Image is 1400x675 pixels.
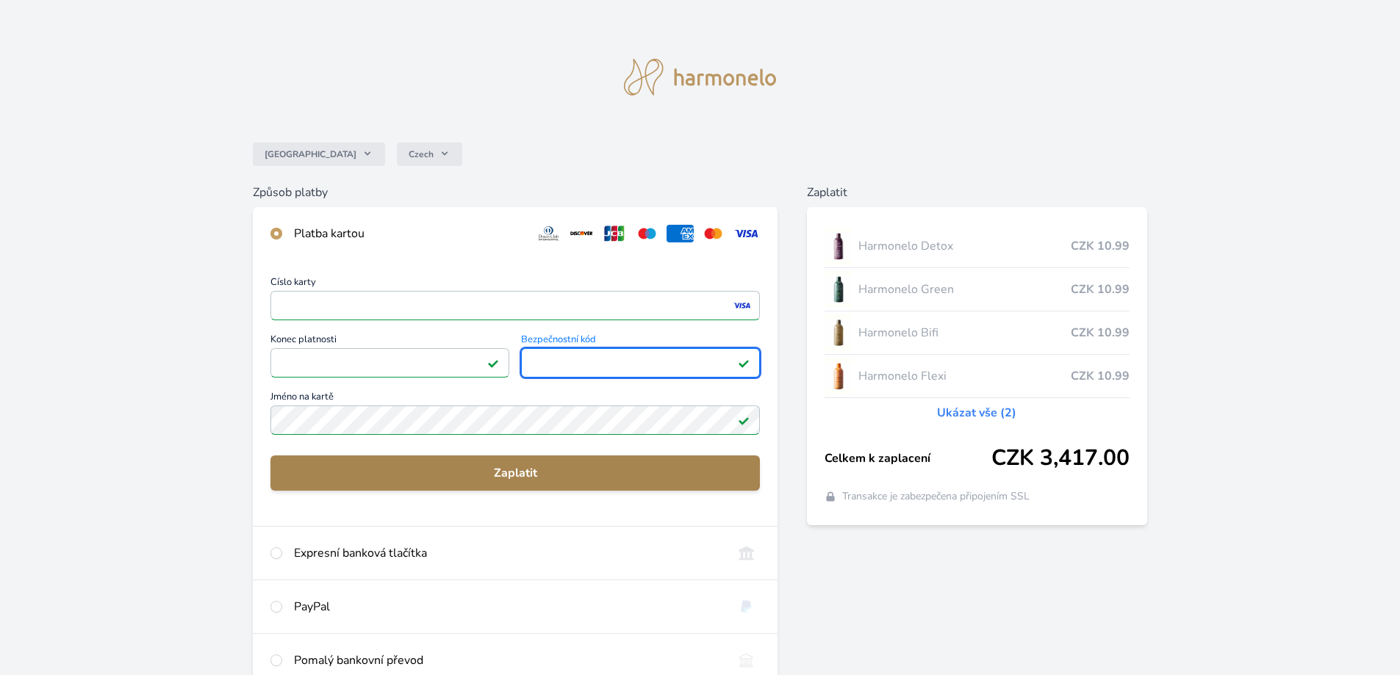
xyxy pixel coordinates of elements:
iframe: Iframe pro číslo karty [277,295,753,316]
span: Transakce je zabezpečena připojením SSL [842,489,1030,504]
iframe: Iframe pro bezpečnostní kód [528,353,753,373]
img: discover.svg [568,225,595,242]
span: CZK 3,417.00 [991,445,1130,472]
img: bankTransfer_IBAN.svg [733,651,760,669]
a: Ukázat vše (2) [937,404,1016,422]
img: jcb.svg [601,225,628,242]
span: CZK 10.99 [1071,281,1130,298]
img: visa.svg [733,225,760,242]
img: logo.svg [624,59,777,95]
img: DETOX_se_stinem_x-lo.jpg [825,228,852,264]
img: Platné pole [487,357,499,369]
span: Harmonelo Flexi [858,367,1071,385]
span: [GEOGRAPHIC_DATA] [265,148,356,160]
img: paypal.svg [733,598,760,616]
span: Bezpečnostní kód [521,335,760,348]
span: CZK 10.99 [1071,324,1130,342]
span: CZK 10.99 [1071,367,1130,385]
iframe: Iframe pro datum vypršení platnosti [277,353,503,373]
span: Harmonelo Green [858,281,1071,298]
img: visa [732,299,752,312]
span: Harmonelo Bifi [858,324,1071,342]
div: Platba kartou [294,225,523,242]
img: Platné pole [738,357,750,369]
img: CLEAN_GREEN_se_stinem_x-lo.jpg [825,271,852,308]
img: Platné pole [738,414,750,426]
div: PayPal [294,598,721,616]
div: Pomalý bankovní převod [294,651,721,669]
img: mc.svg [700,225,727,242]
img: CLEAN_BIFI_se_stinem_x-lo.jpg [825,314,852,351]
h6: Způsob platby [253,184,778,201]
span: CZK 10.99 [1071,237,1130,255]
img: CLEAN_FLEXI_se_stinem_x-hi_(1)-lo.jpg [825,358,852,394]
span: Czech [409,148,434,160]
span: Harmonelo Detox [858,237,1071,255]
button: Zaplatit [270,455,760,491]
span: Jméno na kartě [270,392,760,405]
span: Konec platnosti [270,335,509,348]
button: [GEOGRAPHIC_DATA] [253,142,385,166]
div: Expresní banková tlačítka [294,544,721,562]
img: onlineBanking_CZ.svg [733,544,760,562]
span: Číslo karty [270,278,760,291]
button: Czech [397,142,462,166]
input: Jméno na kartěPlatné pole [270,405,760,435]
img: amex.svg [667,225,694,242]
img: maestro.svg [633,225,661,242]
span: Celkem k zaplacení [825,450,991,467]
img: diners.svg [535,225,562,242]
span: Zaplatit [282,464,748,482]
h6: Zaplatit [807,184,1147,201]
